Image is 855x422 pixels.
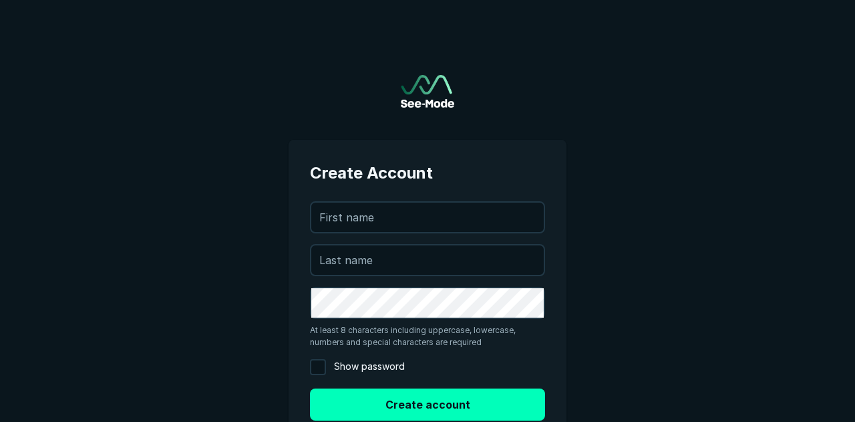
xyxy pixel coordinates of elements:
input: First name [311,203,544,232]
span: At least 8 characters including uppercase, lowercase, numbers and special characters are required [310,324,545,348]
span: Show password [334,359,405,375]
input: Last name [311,245,544,275]
img: See-Mode Logo [401,75,454,108]
a: Go to sign in [401,75,454,108]
span: Create Account [310,161,545,185]
button: Create account [310,389,545,421]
